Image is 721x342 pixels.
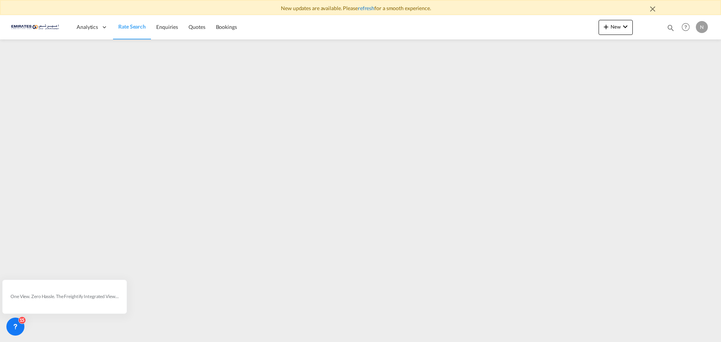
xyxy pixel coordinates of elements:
[60,5,661,12] div: New updates are available. Please for a smooth experience.
[679,21,696,34] div: Help
[696,21,708,33] div: N
[648,5,657,14] md-icon: icon-close
[216,24,237,30] span: Bookings
[621,22,630,31] md-icon: icon-chevron-down
[183,15,210,39] a: Quotes
[77,23,98,31] span: Analytics
[667,24,675,35] div: icon-magnify
[151,15,183,39] a: Enquiries
[118,23,146,30] span: Rate Search
[599,20,633,35] button: icon-plus 400-fgNewicon-chevron-down
[211,15,242,39] a: Bookings
[71,15,113,39] div: Analytics
[679,21,692,33] span: Help
[113,15,151,39] a: Rate Search
[189,24,205,30] span: Quotes
[667,24,675,32] md-icon: icon-magnify
[602,22,611,31] md-icon: icon-plus 400-fg
[358,5,374,11] a: refresh
[11,19,62,36] img: c67187802a5a11ec94275b5db69a26e6.png
[156,24,178,30] span: Enquiries
[602,24,630,30] span: New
